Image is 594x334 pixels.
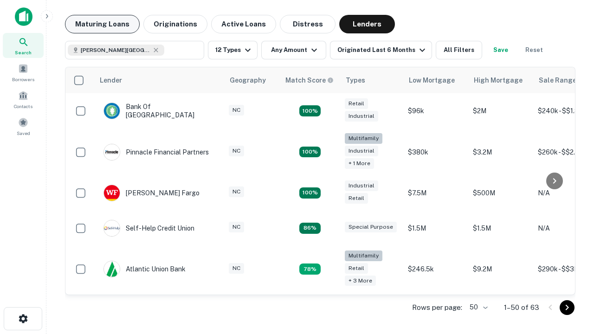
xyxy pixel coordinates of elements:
[103,220,194,237] div: Self-help Credit Union
[94,67,224,93] th: Lender
[345,193,368,204] div: Retail
[17,129,30,137] span: Saved
[100,75,122,86] div: Lender
[229,263,244,274] div: NC
[299,105,321,116] div: Matching Properties: 15, hasApolloMatch: undefined
[468,175,533,211] td: $500M
[345,222,397,232] div: Special Purpose
[65,15,140,33] button: Maturing Loans
[285,75,334,85] div: Capitalize uses an advanced AI algorithm to match your search with the best lender. The match sco...
[403,175,468,211] td: $7.5M
[560,300,575,315] button: Go to next page
[468,246,533,293] td: $9.2M
[3,87,44,112] a: Contacts
[229,186,244,197] div: NC
[412,302,462,313] p: Rows per page:
[299,263,321,275] div: Matching Properties: 10, hasApolloMatch: undefined
[103,144,209,161] div: Pinnacle Financial Partners
[345,276,376,286] div: + 3 more
[280,15,336,33] button: Distress
[468,67,533,93] th: High Mortgage
[403,211,468,246] td: $1.5M
[345,111,378,122] div: Industrial
[15,7,32,26] img: capitalize-icon.png
[337,45,428,56] div: Originated Last 6 Months
[81,46,150,54] span: [PERSON_NAME][GEOGRAPHIC_DATA], [GEOGRAPHIC_DATA]
[330,41,432,59] button: Originated Last 6 Months
[403,246,468,293] td: $246.5k
[299,147,321,158] div: Matching Properties: 23, hasApolloMatch: undefined
[15,49,32,56] span: Search
[211,15,276,33] button: Active Loans
[208,41,258,59] button: 12 Types
[345,133,382,144] div: Multifamily
[436,41,482,59] button: All Filters
[345,263,368,274] div: Retail
[3,114,44,139] a: Saved
[339,15,395,33] button: Lenders
[539,75,576,86] div: Sale Range
[280,67,340,93] th: Capitalize uses an advanced AI algorithm to match your search with the best lender. The match sco...
[345,158,374,169] div: + 1 more
[104,220,120,236] img: picture
[285,75,332,85] h6: Match Score
[548,230,594,275] iframe: Chat Widget
[3,60,44,85] a: Borrowers
[224,67,280,93] th: Geography
[403,128,468,175] td: $380k
[14,103,32,110] span: Contacts
[345,180,378,191] div: Industrial
[468,93,533,128] td: $2M
[486,41,516,59] button: Save your search to get updates of matches that match your search criteria.
[466,301,489,314] div: 50
[474,75,523,86] div: High Mortgage
[403,93,468,128] td: $96k
[229,105,244,116] div: NC
[3,33,44,58] a: Search
[230,75,266,86] div: Geography
[468,211,533,246] td: $1.5M
[12,76,34,83] span: Borrowers
[143,15,207,33] button: Originations
[299,223,321,234] div: Matching Properties: 11, hasApolloMatch: undefined
[345,98,368,109] div: Retail
[346,75,365,86] div: Types
[104,261,120,277] img: picture
[261,41,326,59] button: Any Amount
[468,128,533,175] td: $3.2M
[104,185,120,201] img: picture
[504,302,539,313] p: 1–50 of 63
[340,67,403,93] th: Types
[104,144,120,160] img: picture
[345,146,378,156] div: Industrial
[229,222,244,232] div: NC
[299,187,321,199] div: Matching Properties: 14, hasApolloMatch: undefined
[103,103,215,119] div: Bank Of [GEOGRAPHIC_DATA]
[103,185,200,201] div: [PERSON_NAME] Fargo
[409,75,455,86] div: Low Mortgage
[345,250,382,261] div: Multifamily
[403,67,468,93] th: Low Mortgage
[519,41,549,59] button: Reset
[104,103,120,119] img: picture
[229,146,244,156] div: NC
[103,261,186,277] div: Atlantic Union Bank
